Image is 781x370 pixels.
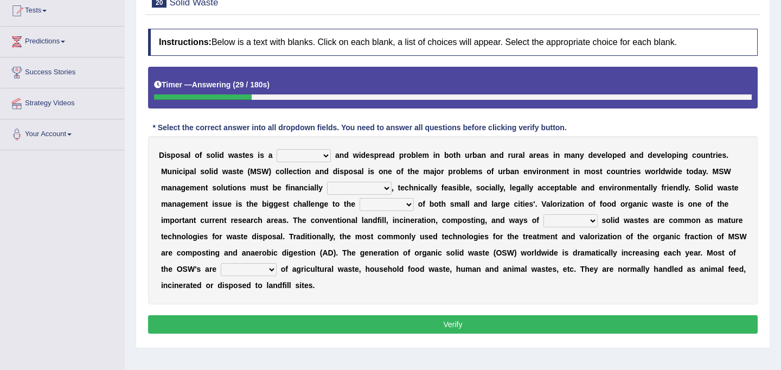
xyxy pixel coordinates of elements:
b: n [495,151,500,160]
b: r [533,151,536,160]
b: n [306,167,311,176]
b: o [541,167,546,176]
b: s [200,167,204,176]
b: i [337,167,340,176]
b: a [430,167,434,176]
b: o [216,183,221,192]
b: m [422,151,428,160]
b: o [210,151,215,160]
b: e [536,151,541,160]
b: m [423,167,430,176]
b: n [706,151,710,160]
b: r [713,151,715,160]
b: n [340,151,344,160]
b: Answering [192,80,231,89]
h4: Below is a text with blanks. Click on each blank, a list of choices will appear. Select the appro... [148,29,758,56]
b: n [319,167,324,176]
b: p [344,167,349,176]
b: d [333,167,338,176]
b: e [415,167,419,176]
b: l [221,183,223,192]
b: b [505,167,510,176]
b: i [359,151,361,160]
b: W [724,167,731,176]
b: a [529,151,533,160]
b: d [390,151,395,160]
a: Predictions [1,27,124,54]
b: w [665,167,671,176]
b: o [486,167,491,176]
b: n [237,183,242,192]
b: n [383,167,388,176]
b: e [593,151,597,160]
b: g [683,151,688,160]
b: r [628,167,630,176]
b: i [217,151,219,160]
b: m [584,167,591,176]
b: s [370,151,374,160]
b: i [433,151,436,160]
b: a [228,167,233,176]
b: d [219,151,224,160]
b: c [405,183,409,192]
b: e [277,183,281,192]
b: e [245,151,249,160]
b: p [399,151,404,160]
b: i [553,151,555,160]
b: m [161,183,168,192]
b: e [185,183,190,192]
b: t [408,167,411,176]
b: o [379,167,383,176]
b: r [508,151,511,160]
b: d [324,167,329,176]
b: d [639,151,644,160]
b: t [236,167,239,176]
b: s [232,167,236,176]
b: t [206,183,208,192]
b: e [652,151,657,160]
b: l [362,167,364,176]
b: m [250,183,257,192]
b: s [637,167,641,176]
b: t [625,167,628,176]
b: o [696,151,701,160]
b: ( [248,167,251,176]
b: y [318,183,323,192]
b: s [370,167,374,176]
b: l [465,167,468,176]
b: e [289,167,293,176]
b: a [295,183,299,192]
b: c [606,167,611,176]
b: S [719,167,724,176]
b: e [196,183,201,192]
b: r [656,167,658,176]
b: r [516,151,518,160]
b: t [710,151,713,160]
b: l [463,183,465,192]
b: i [573,167,575,176]
b: n [172,167,177,176]
b: t [453,151,456,160]
b: M [250,167,257,176]
b: o [689,167,694,176]
b: s [167,151,171,160]
b: g [181,183,186,192]
b: l [658,167,661,176]
b: , [470,183,472,192]
b: n [546,167,551,176]
b: l [315,183,317,192]
b: o [204,167,209,176]
b: ( [233,80,235,89]
b: n [555,151,560,160]
b: o [349,167,354,176]
b: w [645,167,651,176]
a: Your Account [1,119,124,146]
b: l [428,183,431,192]
b: b [444,151,449,160]
b: n [290,183,295,192]
b: e [601,151,606,160]
b: 29 / 180s [235,80,267,89]
b: u [257,183,262,192]
button: Verify [148,315,758,334]
b: a [571,151,575,160]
